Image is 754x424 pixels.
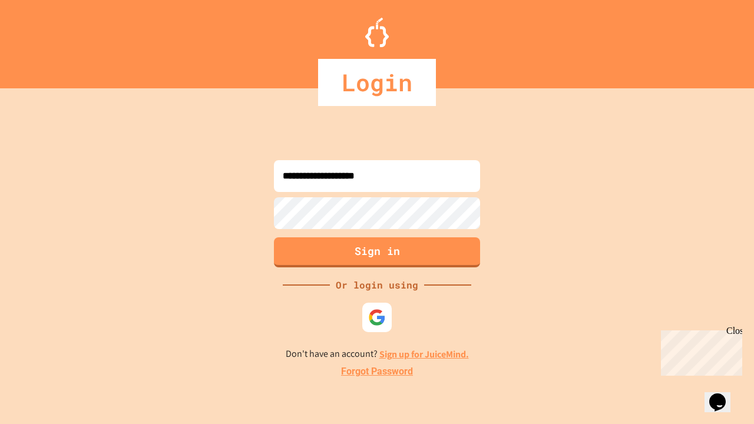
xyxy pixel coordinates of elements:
div: Login [318,59,436,106]
img: google-icon.svg [368,309,386,326]
img: Logo.svg [365,18,389,47]
div: Chat with us now!Close [5,5,81,75]
button: Sign in [274,237,480,267]
iframe: chat widget [656,326,742,376]
a: Sign up for JuiceMind. [379,348,469,360]
iframe: chat widget [705,377,742,412]
a: Forgot Password [341,365,413,379]
p: Don't have an account? [286,347,469,362]
div: Or login using [330,278,424,292]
